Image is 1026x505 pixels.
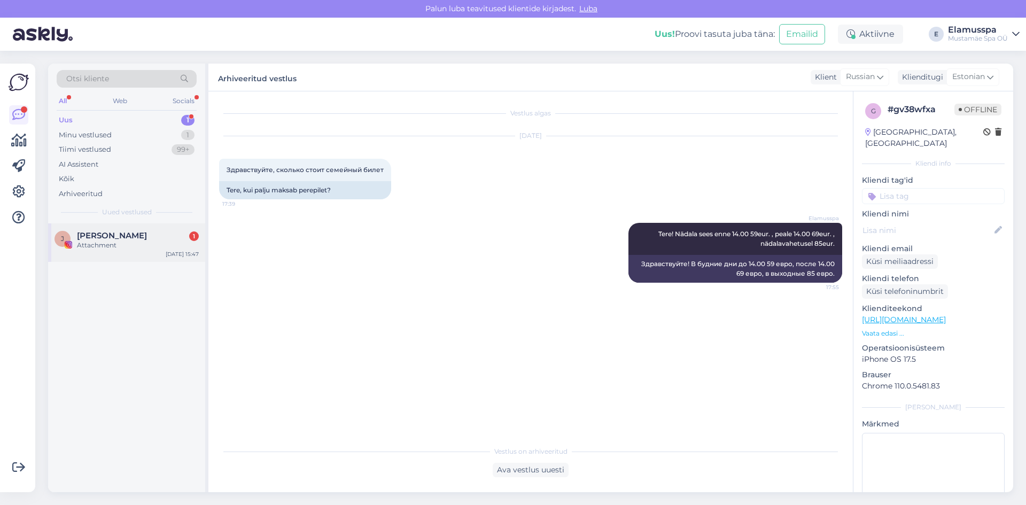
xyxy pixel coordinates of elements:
span: Tere! Nädala sees enne 14.00 59eur. , peale 14.00 69eur. , nädalavahetusel 85eur. [658,230,836,247]
div: Aktiivne [838,25,903,44]
a: [URL][DOMAIN_NAME] [862,315,946,324]
div: Kliendi info [862,159,1005,168]
span: Vestlus on arhiveeritud [494,447,568,456]
div: [DATE] 15:47 [166,250,199,258]
div: AI Assistent [59,159,98,170]
span: Luba [576,4,601,13]
div: Здравствуйте! В будние дни до 14.00 59 евро, после 14.00 69 евро, в выходные 85 евро. [628,255,842,283]
div: Vestlus algas [219,108,842,118]
span: Estonian [952,71,985,83]
p: Kliendi telefon [862,273,1005,284]
span: Offline [954,104,1001,115]
p: Märkmed [862,418,1005,430]
div: 1 [181,115,195,126]
div: Mustamäe Spa OÜ [948,34,1008,43]
p: Kliendi nimi [862,208,1005,220]
div: [PERSON_NAME] [862,402,1005,412]
p: Operatsioonisüsteem [862,343,1005,354]
p: Kliendi email [862,243,1005,254]
div: Proovi tasuta juba täna: [655,28,775,41]
span: 17:55 [799,283,839,291]
span: Jaana Rampe [77,231,147,240]
div: Kõik [59,174,74,184]
p: Chrome 110.0.5481.83 [862,380,1005,392]
input: Lisa tag [862,188,1005,204]
div: 99+ [172,144,195,155]
span: Uued vestlused [102,207,152,217]
div: Klient [811,72,837,83]
div: 1 [181,130,195,141]
p: Kliendi tag'id [862,175,1005,186]
div: [DATE] [219,131,842,141]
span: 17:39 [222,200,262,208]
div: Socials [170,94,197,108]
div: Elamusspa [948,26,1008,34]
div: Klienditugi [898,72,943,83]
p: Klienditeekond [862,303,1005,314]
div: # gv38wfxa [888,103,954,116]
div: Küsi meiliaadressi [862,254,938,269]
span: Russian [846,71,875,83]
div: Arhiveeritud [59,189,103,199]
div: [GEOGRAPHIC_DATA], [GEOGRAPHIC_DATA] [865,127,983,149]
b: Uus! [655,29,675,39]
span: g [871,107,876,115]
button: Emailid [779,24,825,44]
p: Brauser [862,369,1005,380]
img: Askly Logo [9,72,29,92]
span: J [61,235,64,243]
input: Lisa nimi [862,224,992,236]
div: All [57,94,69,108]
div: Küsi telefoninumbrit [862,284,948,299]
label: Arhiveeritud vestlus [218,70,297,84]
span: Otsi kliente [66,73,109,84]
div: Ava vestlus uuesti [493,463,569,477]
div: Tiimi vestlused [59,144,111,155]
div: Web [111,94,129,108]
span: Elamusspa [799,214,839,222]
span: Здравствуйте, сколько стоит семейный билет [227,166,384,174]
p: iPhone OS 17.5 [862,354,1005,365]
div: Tere, kui palju maksab perepilet? [219,181,391,199]
p: Vaata edasi ... [862,329,1005,338]
div: Attachment [77,240,199,250]
div: E [929,27,944,42]
div: Uus [59,115,73,126]
div: 1 [189,231,199,241]
div: Minu vestlused [59,130,112,141]
a: ElamusspaMustamäe Spa OÜ [948,26,1020,43]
